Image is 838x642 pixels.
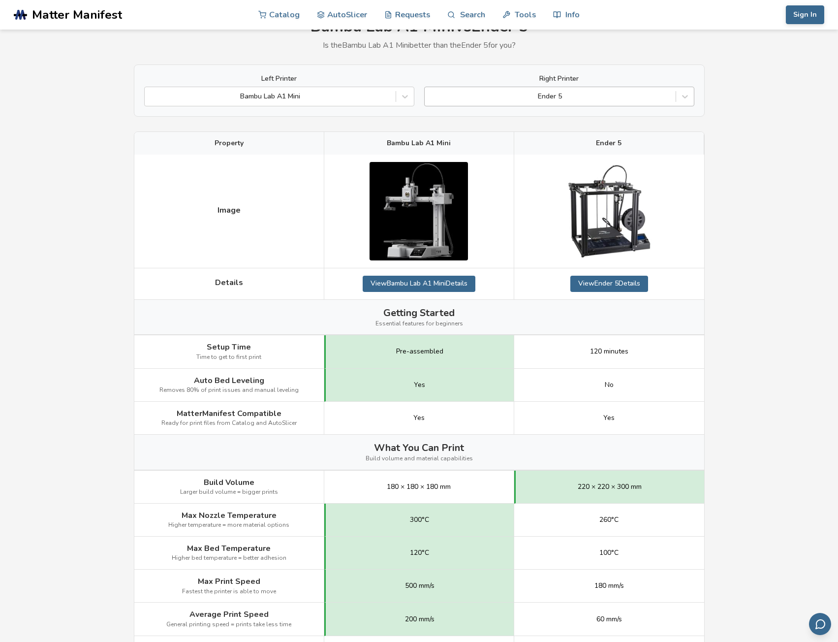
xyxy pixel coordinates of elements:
[366,455,473,462] span: Build volume and material capabilities
[414,381,425,389] span: Yes
[430,93,432,100] input: Ender 5
[172,555,286,562] span: Higher bed temperature = better adhesion
[809,613,831,635] button: Send feedback via email
[603,414,615,422] span: Yes
[605,381,614,389] span: No
[396,348,443,355] span: Pre-assembled
[387,139,451,147] span: Bambu Lab A1 Mini
[578,483,642,491] span: 220 × 220 × 300 mm
[204,478,254,487] span: Build Volume
[217,206,241,215] span: Image
[410,549,429,557] span: 120°C
[387,483,451,491] span: 180 × 180 × 180 mm
[150,93,152,100] input: Bambu Lab A1 Mini
[134,41,705,50] p: Is the Bambu Lab A1 Mini better than the Ender 5 for you?
[182,588,276,595] span: Fastest the printer is able to move
[144,75,414,83] label: Left Printer
[363,276,475,291] a: ViewBambu Lab A1 MiniDetails
[405,582,435,590] span: 500 mm/s
[215,278,243,287] span: Details
[374,442,464,453] span: What You Can Print
[168,522,289,529] span: Higher temperature = more material options
[413,414,425,422] span: Yes
[375,321,463,327] span: Essential features for beginners
[599,516,619,524] span: 260°C
[786,5,824,24] button: Sign In
[194,376,264,385] span: Auto Bed Leveling
[161,420,297,427] span: Ready for print files from Catalog and AutoSlicer
[189,610,269,619] span: Average Print Speed
[560,162,658,260] img: Ender 5
[180,489,278,496] span: Larger build volume = bigger prints
[410,516,429,524] span: 300°C
[32,8,122,22] span: Matter Manifest
[424,75,694,83] label: Right Printer
[196,354,261,361] span: Time to get to first print
[590,348,628,355] span: 120 minutes
[215,139,244,147] span: Property
[207,343,251,352] span: Setup Time
[599,549,619,557] span: 100°C
[198,577,260,586] span: Max Print Speed
[182,511,277,520] span: Max Nozzle Temperature
[594,582,624,590] span: 180 mm/s
[370,162,468,260] img: Bambu Lab A1 Mini
[159,387,299,394] span: Removes 80% of print issues and manual leveling
[177,409,281,418] span: MatterManifest Compatible
[134,18,705,36] h1: Bambu Lab A1 Mini vs Ender 5
[187,544,271,553] span: Max Bed Temperature
[383,307,455,319] span: Getting Started
[166,621,291,628] span: General printing speed = prints take less time
[570,276,648,291] a: ViewEnder 5Details
[405,615,435,623] span: 200 mm/s
[596,615,622,623] span: 60 mm/s
[596,139,621,147] span: Ender 5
